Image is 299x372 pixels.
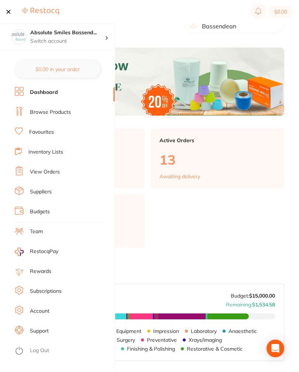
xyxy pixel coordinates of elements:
[30,268,51,275] a: Rewards
[15,248,24,256] img: RestocqPay
[191,328,217,334] p: Laboratory
[28,148,63,156] a: Inventory Lists
[30,109,71,116] a: Browse Products
[15,345,113,357] button: Log Out
[159,137,275,143] p: Active Orders
[30,29,105,36] h4: Absolute Smiles Bassendean
[159,173,200,179] p: Awaiting delivery
[267,340,284,357] div: Open Intercom Messenger
[231,293,275,299] p: Budget:
[153,328,179,334] p: Impression
[15,248,58,256] a: RestocqPay
[228,328,257,334] p: Anaesthetic
[268,6,293,18] button: $0.00
[30,168,60,176] a: View Orders
[202,16,278,30] p: Absolute Smiles Bassendean
[30,188,52,196] a: Suppliers
[22,7,59,16] a: Restocq Logo
[127,346,175,352] p: Finishing & Polishing
[159,152,275,167] p: 13
[116,328,141,334] p: Equipment
[11,259,284,270] h2: [DATE] Budget
[30,89,58,96] a: Dashboard
[151,129,284,188] a: Active Orders13Awaiting delivery
[30,228,43,235] a: Team
[30,288,62,295] a: Subscriptions
[30,347,49,354] a: Log Out
[189,337,222,343] p: Xrays/imaging
[29,129,54,136] a: Favourites
[226,299,275,308] p: Remaining:
[22,7,59,15] img: Restocq Logo
[30,38,105,45] p: Switch account
[11,48,284,116] img: Dashboard
[30,248,58,255] span: RestocqPay
[30,327,49,335] a: Support
[15,60,100,78] button: $0.00 in your order
[147,337,177,343] p: Preventative
[249,292,275,299] strong: $15,000.00
[187,346,243,352] p: Restorative & Cosmetic
[252,301,275,308] strong: $1,534.58
[11,29,26,44] img: Absolute Smiles Bassendean
[30,308,49,315] a: Account
[105,337,135,343] p: Oral Surgery
[30,208,50,215] a: Budgets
